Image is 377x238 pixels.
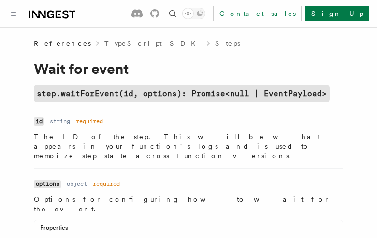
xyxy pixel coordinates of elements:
dd: string [50,117,70,125]
code: id [34,117,44,126]
p: Options for configuring how to wait for the event. [34,195,343,214]
a: TypeScript SDK [104,39,202,48]
dd: object [67,180,87,188]
dd: required [76,117,103,125]
button: Find something... [167,8,178,19]
button: Toggle dark mode [182,8,205,19]
span: References [34,39,91,48]
code: options [34,180,61,188]
a: Contact sales [213,6,302,21]
a: step.waitForEvent(id, options): Promise<null | EventPayload> [34,85,330,102]
div: Properties [34,224,343,236]
p: The ID of the step. This will be what appears in your function's logs and is used to memoize step... [34,132,343,161]
dd: required [93,180,120,188]
a: Steps [215,39,240,48]
h1: Wait for event [34,60,343,77]
button: Toggle navigation [8,8,19,19]
a: Sign Up [305,6,369,21]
